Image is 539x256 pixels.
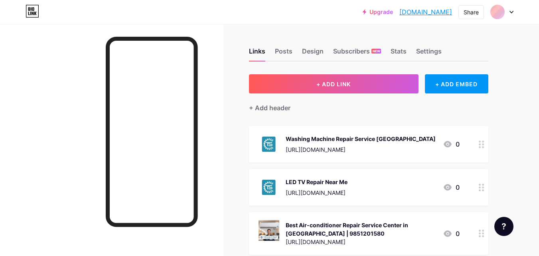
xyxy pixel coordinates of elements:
[259,177,279,198] img: LED TV Repair Near Me
[416,46,442,61] div: Settings
[373,49,380,54] span: NEW
[249,103,290,113] div: + Add header
[249,46,265,61] div: Links
[286,238,436,246] div: [URL][DOMAIN_NAME]
[286,145,436,154] div: [URL][DOMAIN_NAME]
[443,229,460,238] div: 0
[391,46,407,61] div: Stats
[425,74,488,93] div: + ADD EMBED
[464,8,479,16] div: Share
[275,46,292,61] div: Posts
[259,134,279,155] img: Washing Machine Repair Service Kathmandu
[286,135,436,143] div: Washing Machine Repair Service [GEOGRAPHIC_DATA]
[333,46,381,61] div: Subscribers
[302,46,324,61] div: Design
[286,178,347,186] div: LED TV Repair Near Me
[286,221,436,238] div: Best Air-conditioner Repair Service Center in [GEOGRAPHIC_DATA] | 9851201580
[316,81,351,87] span: + ADD LINK
[399,7,452,17] a: [DOMAIN_NAME]
[286,189,347,197] div: [URL][DOMAIN_NAME]
[259,220,279,241] img: Best Air-conditioner Repair Service Center in Nepal | 9851201580
[443,183,460,192] div: 0
[443,139,460,149] div: 0
[249,74,419,93] button: + ADD LINK
[363,9,393,15] a: Upgrade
